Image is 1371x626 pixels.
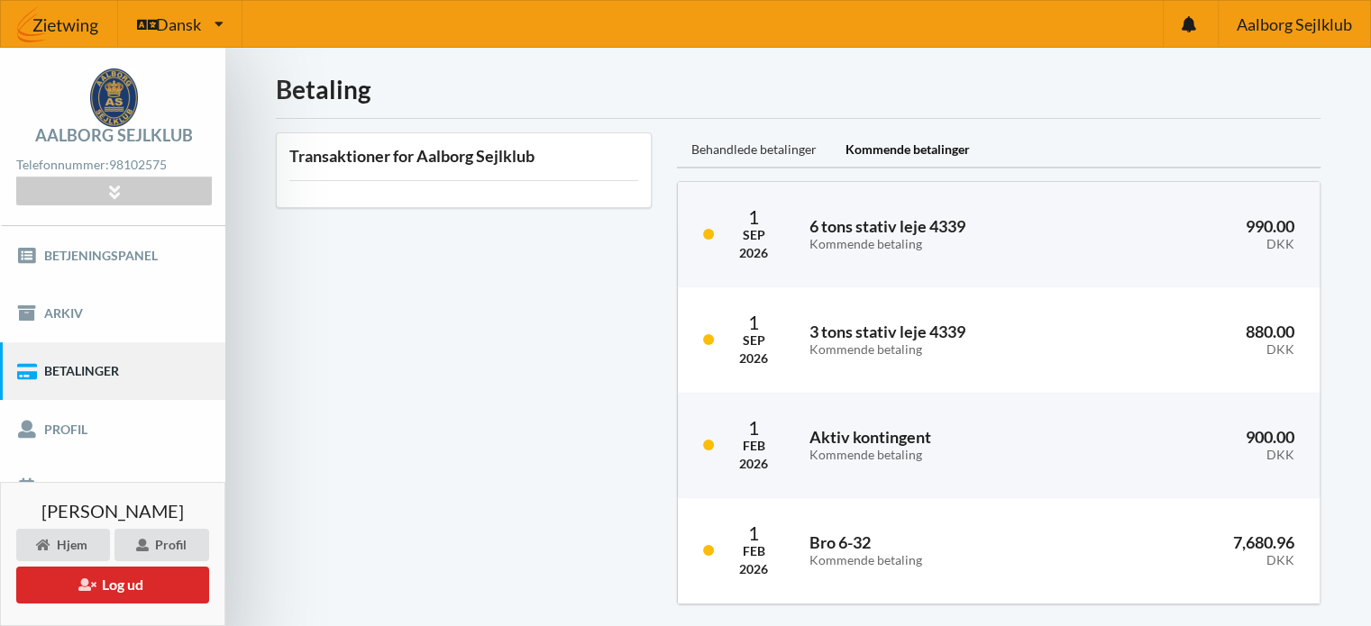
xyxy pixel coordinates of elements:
h3: 880.00 [1119,322,1294,358]
div: DKK [1119,342,1294,358]
div: Kommende betaling [809,553,1065,568]
div: DKK [1101,448,1294,463]
div: Hjem [16,529,110,561]
div: 1 [739,523,768,542]
img: logo [90,68,138,127]
div: Kommende betaling [809,342,1092,358]
div: Sep [739,331,768,349]
h3: 7,680.96 [1091,532,1294,568]
div: 2026 [739,244,768,262]
div: 1 [739,418,768,437]
div: Kommende betaling [809,237,1092,252]
div: Kommende betalinger [831,132,984,168]
h3: 900.00 [1101,427,1294,463]
div: 1 [739,207,768,226]
span: Dansk [156,16,201,32]
span: [PERSON_NAME] [41,502,184,520]
h3: 990.00 [1119,216,1294,252]
div: DKK [1091,553,1294,568]
strong: 98102575 [109,157,167,172]
div: 2026 [739,560,768,578]
div: Behandlede betalinger [677,132,831,168]
h3: Transaktioner for Aalborg Sejlklub [289,146,638,167]
div: DKK [1119,237,1294,252]
div: Profil [114,529,209,561]
div: 2026 [739,349,768,367]
h3: Aktiv kontingent [809,427,1075,463]
div: Telefonnummer: [16,153,211,177]
div: Aalborg Sejlklub [35,127,193,143]
h3: Bro 6-32 [809,532,1065,568]
button: Log ud [16,567,209,603]
div: Sep [739,226,768,244]
span: Aalborg Sejlklub [1236,16,1351,32]
div: Kommende betaling [809,448,1075,463]
div: 1 [739,313,768,331]
h3: 3 tons stativ leje 4339 [809,322,1092,358]
div: Feb [739,542,768,560]
div: Feb [739,437,768,455]
div: 2026 [739,455,768,473]
h1: Betaling [276,73,1321,105]
h3: 6 tons stativ leje 4339 [809,216,1092,252]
